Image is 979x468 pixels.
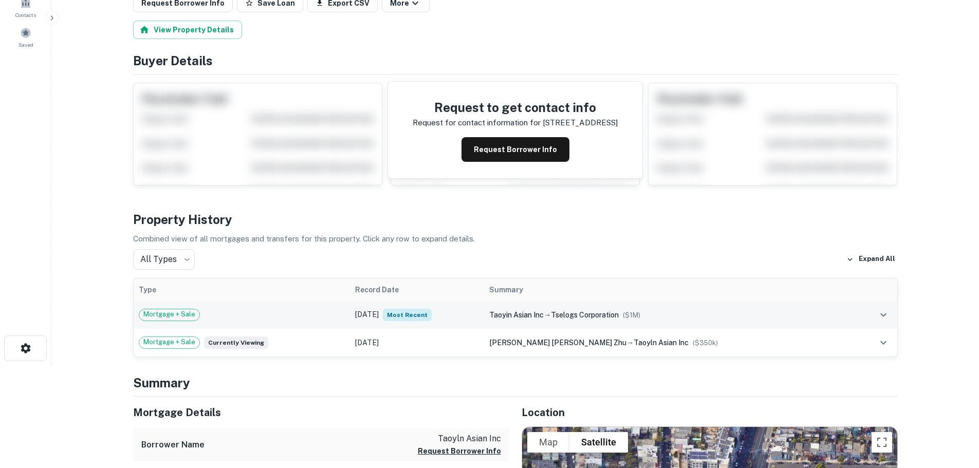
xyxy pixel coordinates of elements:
span: Mortgage + Sale [139,337,199,347]
span: Currently viewing [204,336,268,349]
a: Saved [3,23,48,51]
h4: Request to get contact info [413,98,618,117]
span: taoyin asian inc [489,311,544,319]
span: Mortgage + Sale [139,309,199,320]
th: Record Date [350,278,485,301]
th: Summary [484,278,854,301]
span: ($ 1M ) [623,311,640,319]
div: → [489,309,849,321]
div: → [489,337,849,348]
td: [DATE] [350,301,485,329]
div: All Types [133,249,195,270]
td: [DATE] [350,329,485,357]
button: Request Borrower Info [418,445,501,457]
span: [PERSON_NAME] [PERSON_NAME] zhu [489,339,626,347]
button: Show satellite imagery [569,432,628,453]
button: View Property Details [133,21,242,39]
iframe: Chat Widget [928,386,979,435]
button: expand row [875,306,892,324]
span: tselogs corporation [551,311,619,319]
button: Show street map [527,432,569,453]
button: Toggle fullscreen view [872,432,892,453]
span: ($ 350k ) [693,339,718,347]
span: Contacts [15,11,36,19]
span: taoyln asian inc [634,339,689,347]
h5: Location [522,405,898,420]
span: Most Recent [383,309,432,321]
span: Saved [19,41,33,49]
h5: Mortgage Details [133,405,509,420]
button: Request Borrower Info [461,137,569,162]
button: expand row [875,334,892,351]
p: Combined view of all mortgages and transfers for this property. Click any row to expand details. [133,233,898,245]
p: taoyln asian inc [418,433,501,445]
h4: Property History [133,210,898,229]
h4: Summary [133,373,898,392]
p: [STREET_ADDRESS] [543,117,618,129]
th: Type [134,278,350,301]
button: Expand All [844,252,898,267]
h4: Buyer Details [133,51,898,70]
h6: Borrower Name [141,439,205,451]
p: Request for contact information for [413,117,541,129]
